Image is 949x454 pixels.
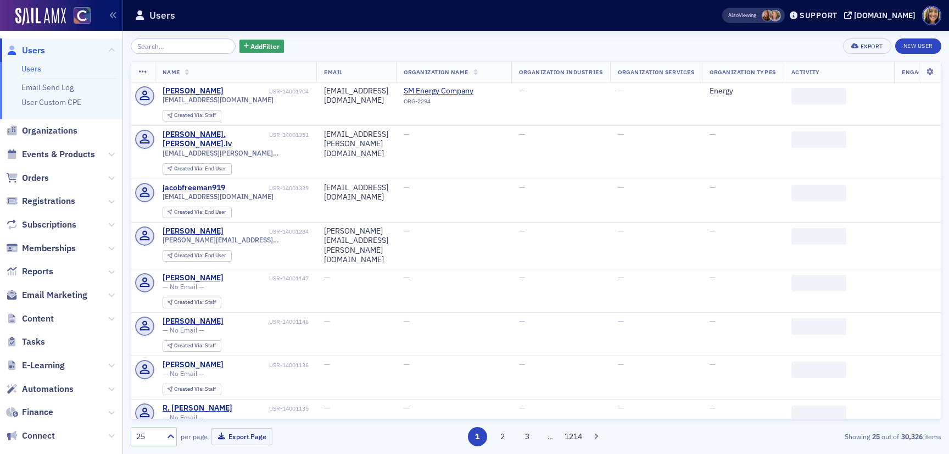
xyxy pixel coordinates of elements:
[404,86,504,96] a: SM Energy Company
[493,427,512,446] button: 2
[543,431,558,441] span: …
[163,340,221,352] div: Created Via: Staff
[870,431,881,441] strong: 25
[324,183,388,202] div: [EMAIL_ADDRESS][DOMAIN_NAME]
[6,289,87,301] a: Email Marketing
[618,182,624,192] span: —
[6,172,49,184] a: Orders
[854,10,915,20] div: [DOMAIN_NAME]
[618,359,624,369] span: —
[899,431,924,441] strong: 30,326
[404,273,410,283] span: —
[404,98,504,109] div: ORG-2294
[225,362,309,369] div: USR-14001136
[163,226,224,236] a: [PERSON_NAME]
[174,386,216,392] div: Staff
[404,129,410,139] span: —
[791,131,846,148] span: ‌
[174,112,205,119] span: Created Via :
[791,318,846,335] span: ‌
[6,195,75,207] a: Registrations
[468,427,487,446] button: 1
[618,403,624,413] span: —
[404,226,410,236] span: —
[404,403,410,413] span: —
[163,297,221,308] div: Created Via: Staff
[22,195,75,207] span: Registrations
[564,427,583,446] button: 1214
[404,182,410,192] span: —
[895,38,941,54] a: New User
[519,68,602,76] span: Organization Industries
[174,385,205,392] span: Created Via :
[710,226,716,236] span: —
[519,403,525,413] span: —
[163,273,224,283] div: [PERSON_NAME]
[519,129,525,139] span: —
[15,8,66,25] img: SailAMX
[519,226,525,236] span: —
[791,185,846,201] span: ‌
[225,275,309,282] div: USR-14001147
[518,427,537,446] button: 3
[710,129,716,139] span: —
[6,313,54,325] a: Content
[324,86,388,106] div: [EMAIL_ADDRESS][DOMAIN_NAME]
[174,113,216,119] div: Staff
[21,64,41,74] a: Users
[6,148,95,160] a: Events & Products
[174,298,205,306] span: Created Via :
[710,273,716,283] span: —
[163,384,221,395] div: Created Via: Staff
[250,41,280,51] span: Add Filter
[239,40,284,53] button: AddFilter
[163,369,204,378] span: — No Email —
[710,403,716,413] span: —
[618,273,624,283] span: —
[174,209,226,215] div: End User
[404,359,410,369] span: —
[618,316,624,326] span: —
[6,265,53,278] a: Reports
[6,45,45,57] a: Users
[22,45,45,57] span: Users
[163,96,273,104] span: [EMAIL_ADDRESS][DOMAIN_NAME]
[225,228,309,235] div: USR-14001284
[163,403,232,413] a: R. [PERSON_NAME]
[234,405,309,412] div: USR-14001135
[163,192,273,201] span: [EMAIL_ADDRESS][DOMAIN_NAME]
[163,207,232,218] div: Created Via: End User
[618,226,624,236] span: —
[174,300,216,306] div: Staff
[861,43,883,49] div: Export
[791,228,846,245] span: ‌
[22,219,76,231] span: Subscriptions
[163,68,180,76] span: Name
[225,88,309,95] div: USR-14001704
[710,86,775,96] div: Energy
[163,360,224,370] a: [PERSON_NAME]
[163,183,225,193] a: jacobfreeman919
[404,68,468,76] span: Organization Name
[519,86,525,96] span: —
[174,166,226,172] div: End User
[149,9,175,22] h1: Users
[163,317,224,326] a: [PERSON_NAME]
[163,110,221,121] div: Created Via: Staff
[163,86,224,96] div: [PERSON_NAME]
[844,12,919,19] button: [DOMAIN_NAME]
[710,359,716,369] span: —
[324,273,330,283] span: —
[136,431,160,442] div: 25
[163,149,309,157] span: [EMAIL_ADDRESS][PERSON_NAME][DOMAIN_NAME]
[710,68,775,76] span: Organization Types
[618,86,624,96] span: —
[22,125,77,137] span: Organizations
[324,359,330,369] span: —
[174,253,226,259] div: End User
[6,125,77,137] a: Organizations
